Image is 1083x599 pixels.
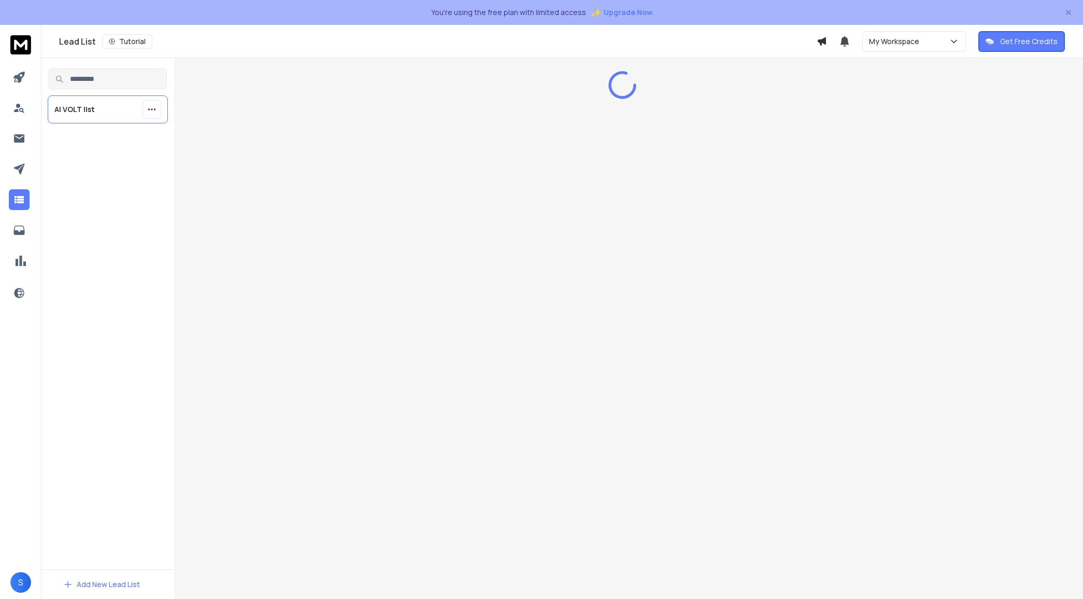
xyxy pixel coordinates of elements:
[604,7,652,18] span: Upgrade Now
[59,34,817,49] div: Lead List
[431,7,586,18] p: You're using the free plan with limited access
[10,572,31,593] button: S
[55,574,148,595] button: Add New Lead List
[590,5,602,20] span: ✨
[978,31,1065,52] button: Get Free Credits
[54,104,95,115] p: AI VOLT list
[1000,36,1058,47] p: Get Free Credits
[102,34,152,49] button: Tutorial
[590,2,652,23] button: ✨Upgrade Now
[869,36,923,47] p: My Workspace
